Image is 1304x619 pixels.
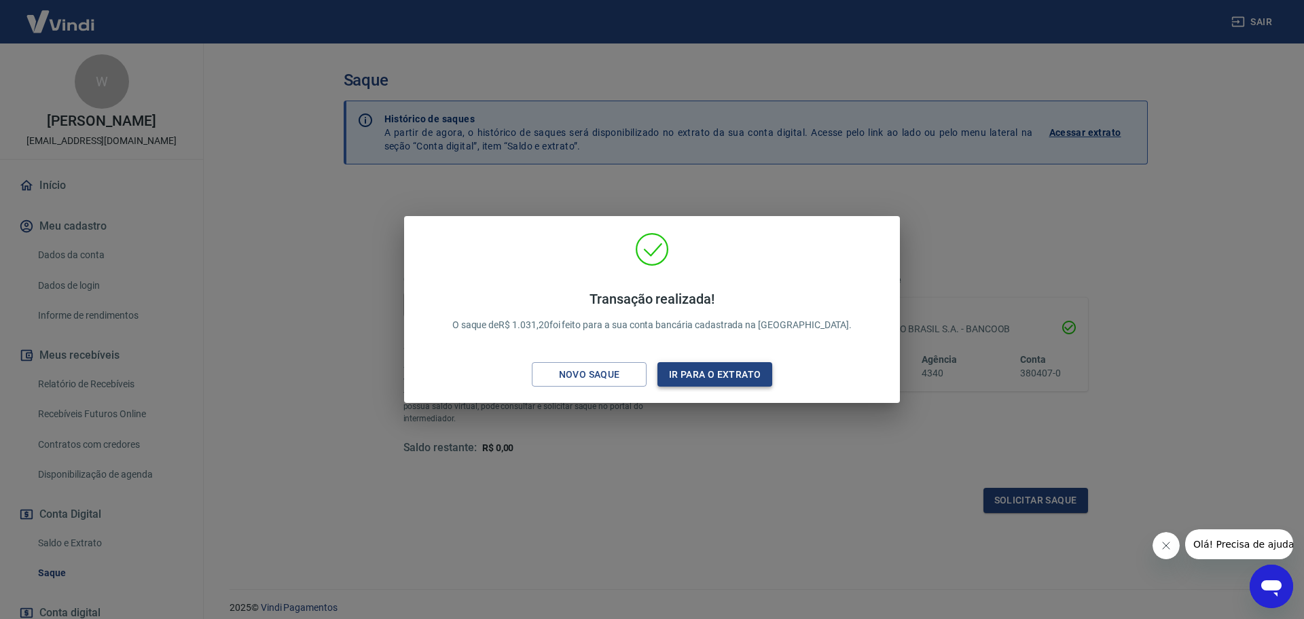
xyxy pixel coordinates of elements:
[1185,529,1293,559] iframe: Mensagem da empresa
[1153,532,1180,559] iframe: Fechar mensagem
[543,366,636,383] div: Novo saque
[1250,565,1293,608] iframe: Botão para abrir a janela de mensagens
[657,362,772,387] button: Ir para o extrato
[532,362,647,387] button: Novo saque
[452,291,852,307] h4: Transação realizada!
[452,291,852,332] p: O saque de R$ 1.031,20 foi feito para a sua conta bancária cadastrada na [GEOGRAPHIC_DATA].
[8,10,114,20] span: Olá! Precisa de ajuda?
